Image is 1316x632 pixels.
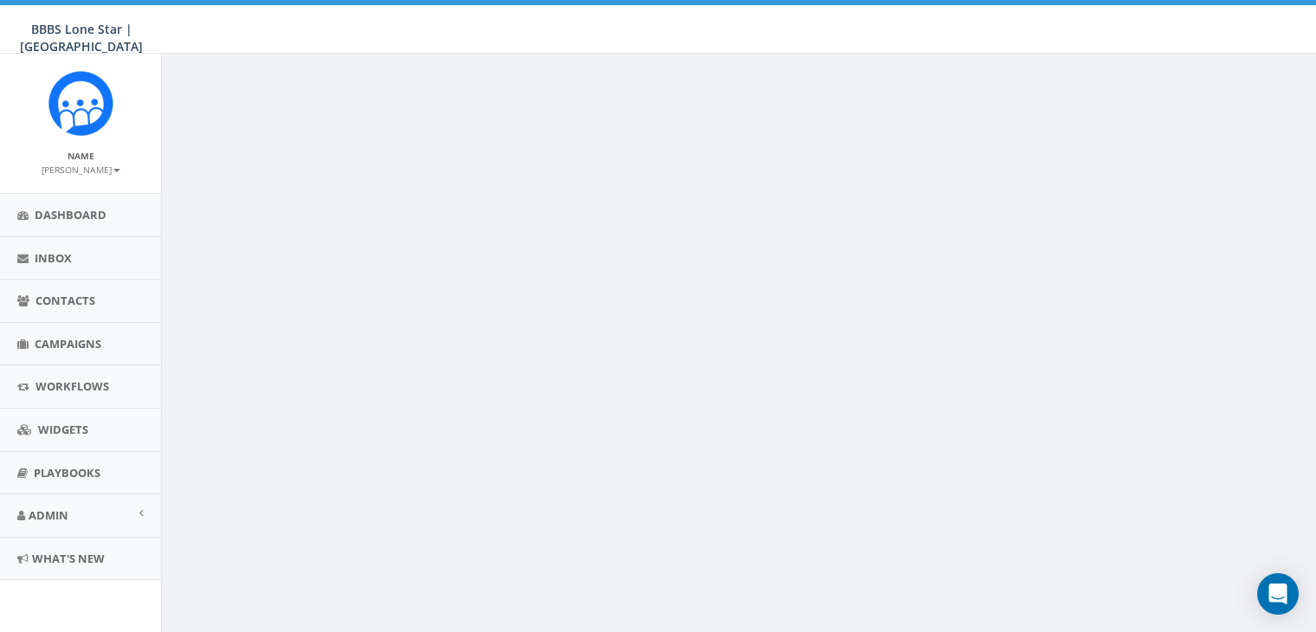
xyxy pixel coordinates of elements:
[67,150,94,162] small: Name
[48,71,113,136] img: Rally_Corp_Icon.png
[35,207,106,222] span: Dashboard
[29,507,68,523] span: Admin
[35,378,109,394] span: Workflows
[35,293,95,308] span: Contacts
[34,465,100,480] span: Playbooks
[35,336,101,351] span: Campaigns
[35,250,72,266] span: Inbox
[32,551,105,566] span: What's New
[42,164,120,176] small: [PERSON_NAME]
[1257,573,1299,615] div: Open Intercom Messenger
[20,21,143,55] span: BBBS Lone Star | [GEOGRAPHIC_DATA]
[38,422,88,437] span: Widgets
[42,161,120,177] a: [PERSON_NAME]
